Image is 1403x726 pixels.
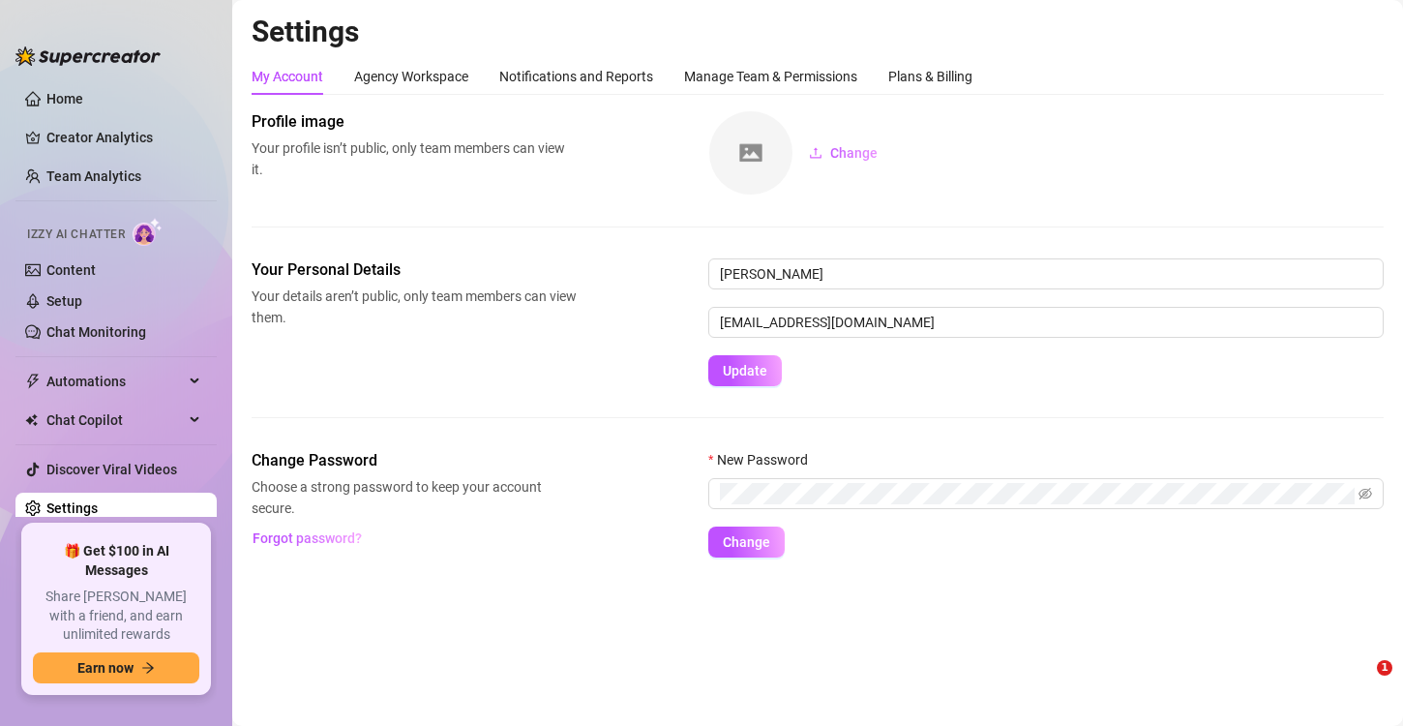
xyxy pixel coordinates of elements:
div: My Account [252,66,323,87]
input: New Password [720,483,1355,504]
div: Notifications and Reports [499,66,653,87]
a: Settings [46,500,98,516]
iframe: Intercom live chat [1337,660,1384,707]
img: square-placeholder.png [709,111,792,195]
span: Share [PERSON_NAME] with a friend, and earn unlimited rewards [33,588,199,645]
img: Chat Copilot [25,413,38,427]
button: Change [793,137,893,168]
span: Update [723,363,767,378]
h2: Settings [252,14,1384,50]
a: Team Analytics [46,168,141,184]
span: Choose a strong password to keep your account secure. [252,476,577,519]
span: arrow-right [141,661,155,675]
a: Discover Viral Videos [46,462,177,477]
span: Your Personal Details [252,258,577,282]
img: logo-BBDzfeDw.svg [15,46,161,66]
div: Agency Workspace [354,66,468,87]
button: Earn nowarrow-right [33,652,199,683]
span: 1 [1377,660,1392,676]
span: Izzy AI Chatter [27,226,125,244]
span: Change Password [252,449,577,472]
span: Profile image [252,110,577,134]
div: Manage Team & Permissions [684,66,857,87]
a: Home [46,91,83,106]
span: eye-invisible [1358,487,1372,500]
a: Chat Monitoring [46,324,146,340]
a: Creator Analytics [46,122,201,153]
input: Enter name [708,258,1384,289]
input: Enter new email [708,307,1384,338]
span: thunderbolt [25,374,41,389]
span: Your details aren’t public, only team members can view them. [252,286,577,328]
label: New Password [708,449,821,470]
button: Forgot password? [252,523,362,554]
span: upload [809,146,822,160]
span: Chat Copilot [46,405,184,436]
div: Plans & Billing [888,66,972,87]
span: Automations [46,366,184,397]
span: Your profile isn’t public, only team members can view it. [252,137,577,180]
span: Forgot password? [253,530,362,546]
img: AI Chatter [133,218,163,246]
span: 🎁 Get $100 in AI Messages [33,542,199,580]
span: Earn now [77,660,134,676]
span: Change [830,145,878,161]
button: Update [708,355,782,386]
a: Setup [46,293,82,309]
button: Change [708,527,785,558]
span: Change [723,534,770,550]
a: Content [46,262,96,278]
